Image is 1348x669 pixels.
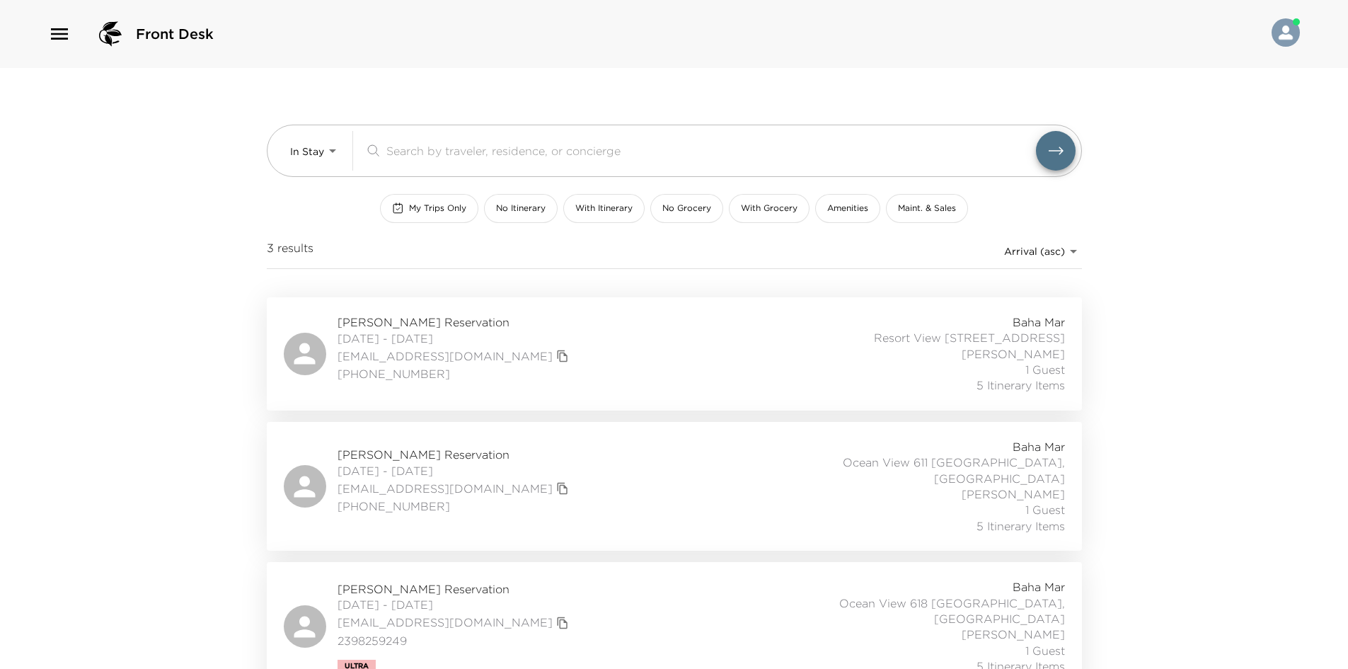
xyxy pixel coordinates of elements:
[898,202,956,215] span: Maint. & Sales
[962,346,1065,362] span: [PERSON_NAME]
[338,633,572,648] span: 2398259249
[1013,579,1065,595] span: Baha Mar
[338,463,572,479] span: [DATE] - [DATE]
[874,330,1065,345] span: Resort View [STREET_ADDRESS]
[1025,643,1065,658] span: 1 Guest
[815,194,880,223] button: Amenities
[553,613,572,633] button: copy primary member email
[338,597,572,612] span: [DATE] - [DATE]
[409,202,466,215] span: My Trips Only
[553,346,572,366] button: copy primary member email
[93,17,127,51] img: logo
[338,366,572,382] span: [PHONE_NUMBER]
[1025,362,1065,377] span: 1 Guest
[962,627,1065,642] span: [PERSON_NAME]
[729,194,810,223] button: With Grocery
[741,202,797,215] span: With Grocery
[650,194,723,223] button: No Grocery
[338,314,572,330] span: [PERSON_NAME] Reservation
[496,202,546,215] span: No Itinerary
[1025,502,1065,518] span: 1 Guest
[380,194,478,223] button: My Trips Only
[662,202,711,215] span: No Grocery
[752,454,1065,486] span: Ocean View 611 [GEOGRAPHIC_DATA], [GEOGRAPHIC_DATA]
[1272,18,1300,47] img: User
[977,518,1065,534] span: 5 Itinerary Items
[136,24,214,44] span: Front Desk
[827,202,868,215] span: Amenities
[338,614,553,630] a: [EMAIL_ADDRESS][DOMAIN_NAME]
[338,348,553,364] a: [EMAIL_ADDRESS][DOMAIN_NAME]
[1004,245,1065,258] span: Arrival (asc)
[267,422,1082,551] a: [PERSON_NAME] Reservation[DATE] - [DATE][EMAIL_ADDRESS][DOMAIN_NAME]copy primary member email[PHO...
[338,331,572,346] span: [DATE] - [DATE]
[338,447,572,462] span: [PERSON_NAME] Reservation
[338,581,572,597] span: [PERSON_NAME] Reservation
[267,240,313,263] span: 3 results
[752,595,1065,627] span: Ocean View 618 [GEOGRAPHIC_DATA], [GEOGRAPHIC_DATA]
[575,202,633,215] span: With Itinerary
[338,481,553,496] a: [EMAIL_ADDRESS][DOMAIN_NAME]
[1013,314,1065,330] span: Baha Mar
[1013,439,1065,454] span: Baha Mar
[977,377,1065,393] span: 5 Itinerary Items
[338,498,572,514] span: [PHONE_NUMBER]
[553,479,572,498] button: copy primary member email
[290,145,324,158] span: In Stay
[962,486,1065,502] span: [PERSON_NAME]
[563,194,645,223] button: With Itinerary
[886,194,968,223] button: Maint. & Sales
[386,142,1036,159] input: Search by traveler, residence, or concierge
[267,297,1082,411] a: [PERSON_NAME] Reservation[DATE] - [DATE][EMAIL_ADDRESS][DOMAIN_NAME]copy primary member email[PHO...
[484,194,558,223] button: No Itinerary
